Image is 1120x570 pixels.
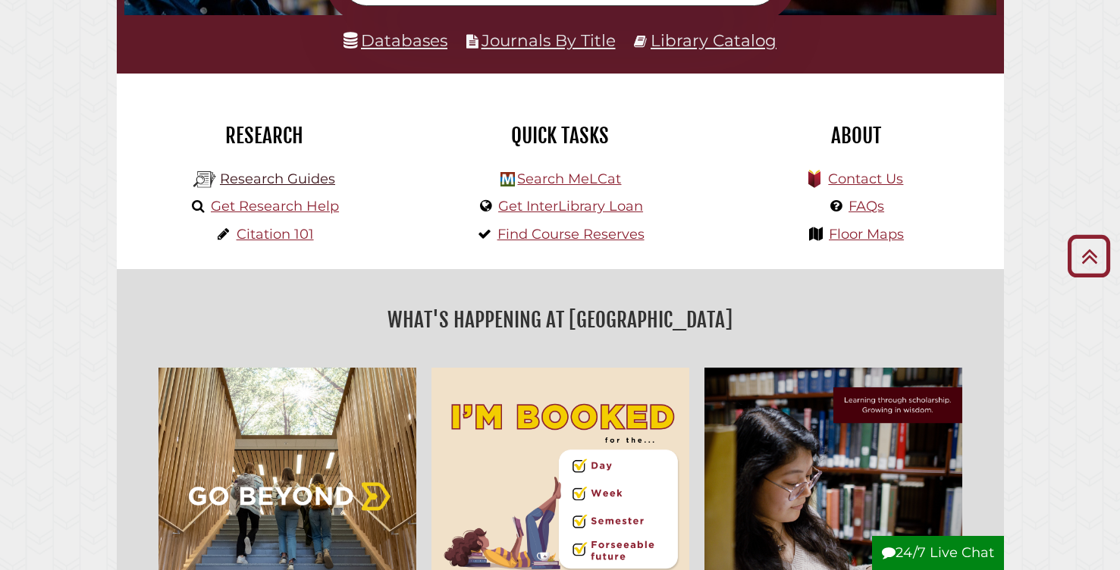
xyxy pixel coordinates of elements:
a: Contact Us [828,171,903,187]
img: Hekman Library Logo [193,168,216,191]
a: FAQs [849,198,884,215]
a: Floor Maps [829,226,904,243]
a: Databases [344,30,447,50]
a: Research Guides [220,171,335,187]
a: Get Research Help [211,198,339,215]
h2: About [720,123,993,149]
a: Search MeLCat [517,171,621,187]
h2: Research [128,123,401,149]
h2: What's Happening at [GEOGRAPHIC_DATA] [128,302,993,337]
a: Library Catalog [651,30,776,50]
a: Journals By Title [482,30,616,50]
a: Get InterLibrary Loan [498,198,643,215]
h2: Quick Tasks [424,123,697,149]
a: Back to Top [1062,243,1116,268]
a: Citation 101 [237,226,314,243]
img: Hekman Library Logo [500,172,515,186]
a: Find Course Reserves [497,226,645,243]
